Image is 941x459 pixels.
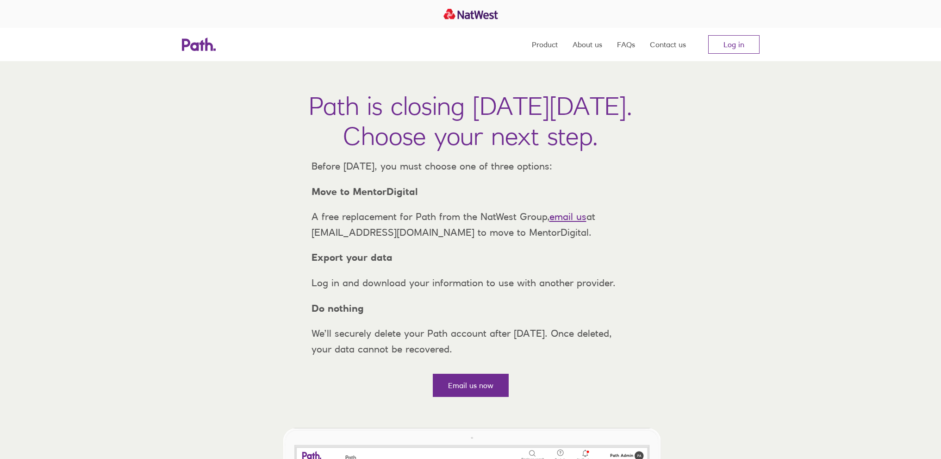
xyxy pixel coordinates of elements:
a: Contact us [650,28,686,61]
p: Log in and download your information to use with another provider. [304,275,637,291]
a: email us [549,211,586,222]
a: About us [573,28,602,61]
a: Email us now [433,374,509,397]
a: Log in [708,35,760,54]
strong: Move to MentorDigital [312,186,418,197]
p: Before [DATE], you must choose one of three options: [304,158,637,174]
h1: Path is closing [DATE][DATE]. Choose your next step. [309,91,632,151]
a: Product [532,28,558,61]
strong: Do nothing [312,302,364,314]
strong: Export your data [312,252,393,263]
a: FAQs [617,28,635,61]
p: We’ll securely delete your Path account after [DATE]. Once deleted, your data cannot be recovered. [304,326,637,357]
p: A free replacement for Path from the NatWest Group, at [EMAIL_ADDRESS][DOMAIN_NAME] to move to Me... [304,209,637,240]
